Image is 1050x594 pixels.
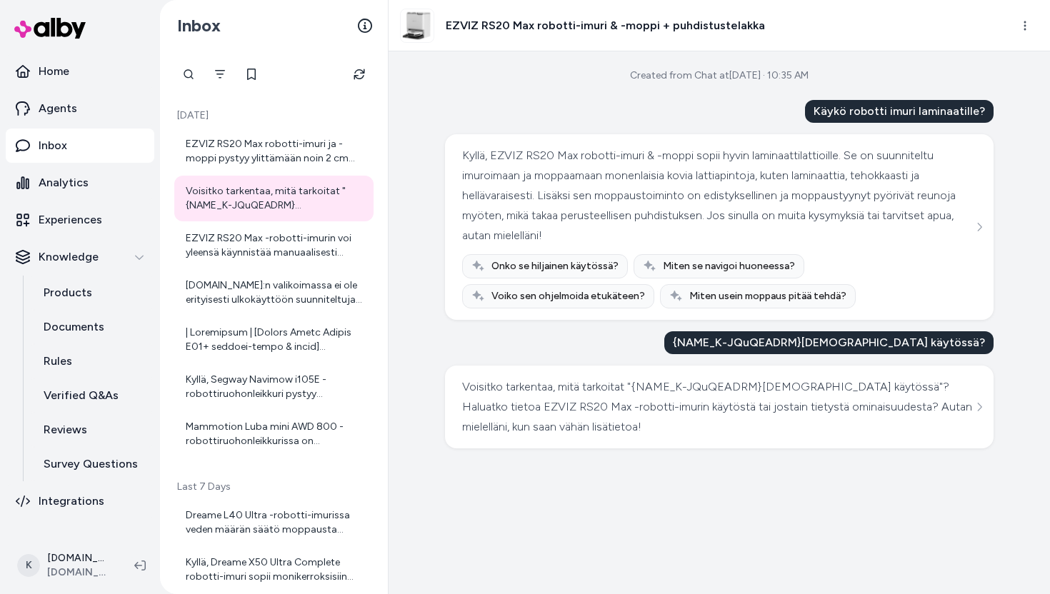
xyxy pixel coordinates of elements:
[174,176,374,221] a: Voisitko tarkentaa, mitä tarkoitat "{NAME_K-JQuQEADRM}[DEMOGRAPHIC_DATA] käytössä"? Haluatko tiet...
[186,231,365,260] div: EZVIZ RS20 Max -robotti-imurin voi yleensä käynnistää manuaalisesti robotin omasta painikkeesta, ...
[9,543,123,588] button: K[DOMAIN_NAME] Shopify[DOMAIN_NAME]
[630,69,809,83] div: Created from Chat at [DATE] · 10:35 AM
[491,259,619,273] span: Onko se hiljainen käytössä?
[174,317,374,363] a: | Loremipsum | [Dolors Ametc Adipis E01+ seddoei-tempo & incid](utlab://etd.magnaali.en/adminimv/...
[39,137,67,154] p: Inbox
[177,15,221,36] h2: Inbox
[491,289,645,303] span: Voiko sen ohjelmoida etukäteen?
[664,331,994,354] div: {NAME_K-JQuQEADRM}[DEMOGRAPHIC_DATA] käytössä?
[805,100,994,123] div: Käykö robotti imuri laminaatille?
[44,318,104,336] p: Documents
[663,259,795,273] span: Miten se navigoi huoneessa?
[29,413,154,447] a: Reviews
[39,100,77,117] p: Agents
[186,420,365,448] div: Mammotion Luba mini AWD 800 -robottiruohonleikkurissa on automaattinen valaistus, joka aktivoituu...
[47,551,111,565] p: [DOMAIN_NAME] Shopify
[6,91,154,126] a: Agents
[6,203,154,237] a: Experiences
[174,364,374,410] a: Kyllä, Segway Navimow i105E -robottiruohonleikkuri pystyy leikkaamaan useita erillisiä leikkuualu...
[186,137,365,166] div: EZVIZ RS20 Max robotti-imuri ja -moppi pystyy ylittämään noin 2 cm korkuiset kynnykset. Jos sinul...
[186,373,365,401] div: Kyllä, Segway Navimow i105E -robottiruohonleikkuri pystyy leikkaamaan useita erillisiä leikkuualu...
[186,184,365,213] div: Voisitko tarkentaa, mitä tarkoitat "{NAME_K-JQuQEADRM}[DEMOGRAPHIC_DATA] käytössä"? Haluatko tiet...
[186,326,365,354] div: | Loremipsum | [Dolors Ametc Adipis E01+ seddoei-tempo & incid](utlab://etd.magnaali.en/adminimv/...
[44,284,92,301] p: Products
[39,211,102,228] p: Experiences
[44,421,87,438] p: Reviews
[29,310,154,344] a: Documents
[462,146,973,246] div: Kyllä, EZVIZ RS20 Max robotti-imuri & -moppi sopii hyvin laminaattilattioille. Se on suunniteltu ...
[47,565,111,580] span: [DOMAIN_NAME]
[6,54,154,89] a: Home
[345,60,374,89] button: Refresh
[39,493,104,510] p: Integrations
[446,17,765,34] h3: EZVIZ RS20 Max robotti-imuri & -moppi + puhdistustelakka
[44,353,72,370] p: Rules
[206,60,234,89] button: Filter
[39,63,69,80] p: Home
[971,218,988,236] button: See more
[401,9,434,42] img: EZVIZ_RS20_Max_main_1.jpg
[39,174,89,191] p: Analytics
[6,240,154,274] button: Knowledge
[174,500,374,545] a: Dreame L40 Ultra -robotti-imurissa veden määrän säätö moppausta varten onnistuu mobiilisovellukse...
[44,387,119,404] p: Verified Q&As
[186,555,365,584] div: Kyllä, Dreame X50 Ultra Complete robotti-imuri sopii monikerroksisiin asuntoihin. Laitteen muisti...
[174,270,374,316] a: [DOMAIN_NAME]:n valikoimassa ei ole erityisesti ulkokäyttöön suunniteltuja robotti-imureita. Usei...
[186,278,365,307] div: [DOMAIN_NAME]:n valikoimassa ei ole erityisesti ulkokäyttöön suunniteltuja robotti-imureita. Usei...
[6,484,154,518] a: Integrations
[174,547,374,593] a: Kyllä, Dreame X50 Ultra Complete robotti-imuri sopii monikerroksisiin asuntoihin. Laitteen muisti...
[14,18,86,39] img: alby Logo
[174,411,374,457] a: Mammotion Luba mini AWD 800 -robottiruohonleikkurissa on automaattinen valaistus, joka aktivoituu...
[29,378,154,413] a: Verified Q&As
[29,447,154,481] a: Survey Questions
[174,223,374,268] a: EZVIZ RS20 Max -robotti-imurin voi yleensä käynnistää manuaalisesti robotin omasta painikkeesta, ...
[29,276,154,310] a: Products
[44,455,138,473] p: Survey Questions
[462,377,973,437] div: Voisitko tarkentaa, mitä tarkoitat "{NAME_K-JQuQEADRM}[DEMOGRAPHIC_DATA] käytössä"? Haluatko tiet...
[17,554,40,577] span: K
[174,129,374,174] a: EZVIZ RS20 Max robotti-imuri ja -moppi pystyy ylittämään noin 2 cm korkuiset kynnykset. Jos sinul...
[39,248,99,266] p: Knowledge
[6,129,154,163] a: Inbox
[971,398,988,416] button: See more
[689,289,846,303] span: Miten usein moppaus pitää tehdä?
[174,480,374,494] p: Last 7 Days
[29,344,154,378] a: Rules
[186,508,365,537] div: Dreame L40 Ultra -robotti-imurissa veden määrän säätö moppausta varten onnistuu mobiilisovellukse...
[174,109,374,123] p: [DATE]
[6,166,154,200] a: Analytics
